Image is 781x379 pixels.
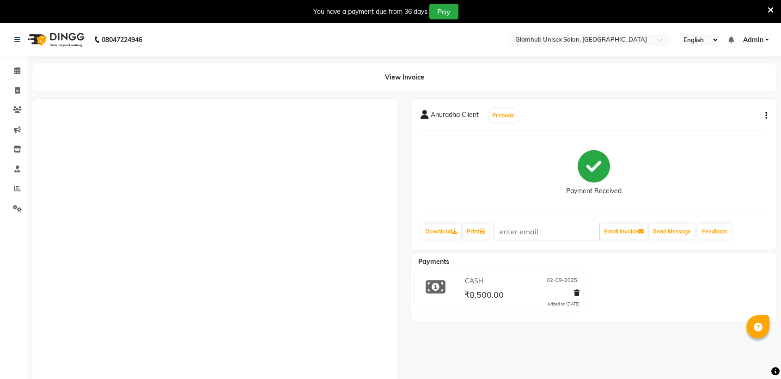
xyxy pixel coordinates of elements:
[313,7,427,17] div: You have a payment due from 36 days
[649,224,695,239] button: Send Message
[547,276,577,286] span: 02-09-2025
[431,110,479,123] span: Anuradha Client
[24,27,87,53] img: logo
[547,301,580,307] div: Added on [DATE]
[102,27,142,53] b: 08047224946
[465,276,483,286] span: CASH
[743,35,763,45] span: Admin
[742,342,772,370] iframe: chat widget
[698,224,731,239] a: Feedback
[421,224,461,239] a: Download
[429,4,458,19] button: Pay
[464,289,504,302] span: ₹8,500.00
[494,223,600,240] input: enter email
[566,186,622,196] div: Payment Received
[418,257,449,266] span: Payments
[490,109,517,122] button: Prebook
[32,63,776,92] div: View Invoice
[463,224,489,239] a: Print
[600,224,647,239] button: Email Invoice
